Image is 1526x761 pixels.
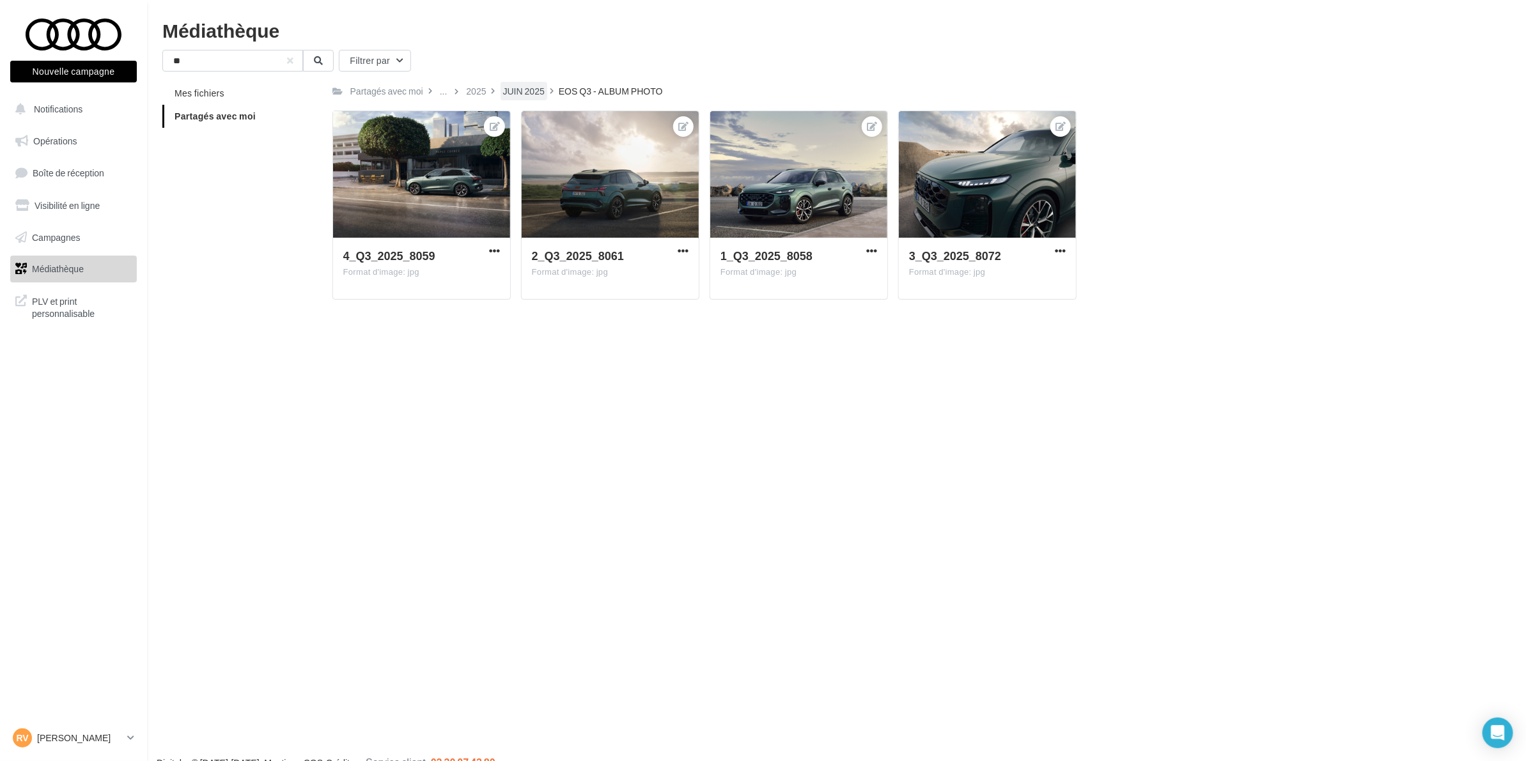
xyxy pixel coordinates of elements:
[32,293,132,320] span: PLV et print personnalisable
[8,192,139,219] a: Visibilité en ligne
[720,266,877,278] div: Format d'image: jpg
[8,159,139,187] a: Boîte de réception
[343,249,435,263] span: 4_Q3_2025_8059
[909,249,1001,263] span: 3_Q3_2025_8072
[8,96,134,123] button: Notifications
[503,85,545,98] div: JUIN 2025
[339,50,411,72] button: Filtrer par
[559,85,663,98] div: EOS Q3 - ALBUM PHOTO
[35,200,100,211] span: Visibilité en ligne
[466,85,486,98] div: 2025
[437,82,450,100] div: ...
[175,88,224,98] span: Mes fichiers
[10,61,137,82] button: Nouvelle campagne
[909,266,1066,278] div: Format d'image: jpg
[16,732,28,744] span: RV
[33,135,77,146] span: Opérations
[8,128,139,155] a: Opérations
[532,249,624,263] span: 2_Q3_2025_8061
[532,266,689,278] div: Format d'image: jpg
[32,263,84,274] span: Médiathèque
[10,726,137,750] a: RV [PERSON_NAME]
[8,288,139,325] a: PLV et print personnalisable
[34,104,82,114] span: Notifications
[720,249,813,263] span: 1_Q3_2025_8058
[32,231,81,242] span: Campagnes
[1483,718,1513,748] div: Open Intercom Messenger
[8,224,139,251] a: Campagnes
[8,256,139,282] a: Médiathèque
[37,732,122,744] p: [PERSON_NAME]
[350,85,423,98] div: Partagés avec moi
[343,266,500,278] div: Format d'image: jpg
[175,111,256,121] span: Partagés avec moi
[162,20,1511,40] div: Médiathèque
[33,167,104,178] span: Boîte de réception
